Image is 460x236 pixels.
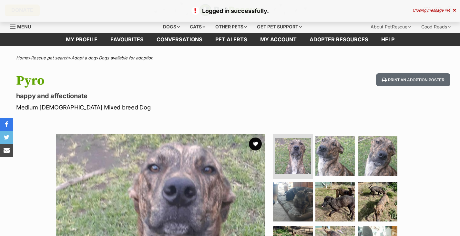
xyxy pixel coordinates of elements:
a: My profile [59,33,104,46]
a: Adopt a dog [71,55,96,60]
a: Adopter resources [303,33,375,46]
img: Photo of Pyro [315,136,355,176]
div: Get pet support [252,20,306,33]
div: Dogs [158,20,184,33]
button: Print an adoption poster [376,73,450,87]
div: Closing message in [413,8,456,13]
a: Home [16,55,28,60]
span: Menu [17,24,31,29]
a: Favourites [104,33,150,46]
a: My account [254,33,303,46]
a: conversations [150,33,209,46]
div: Cats [185,20,210,33]
img: Photo of Pyro [273,182,313,221]
a: Menu [10,20,36,32]
div: About PetRescue [366,20,415,33]
p: happy and affectionate [16,91,281,100]
p: Logged in successfully. [6,6,454,15]
a: Pet alerts [209,33,254,46]
button: favourite [249,138,262,150]
div: Good Reads [417,20,455,33]
h1: Pyro [16,73,281,88]
div: Other pets [211,20,251,33]
img: Photo of Pyro [315,182,355,221]
span: 4 [448,8,450,13]
img: Photo of Pyro [358,182,397,221]
a: Rescue pet search [31,55,68,60]
p: Medium [DEMOGRAPHIC_DATA] Mixed breed Dog [16,103,281,112]
img: Photo of Pyro [358,136,397,176]
a: Dogs available for adoption [99,55,153,60]
img: Photo of Pyro [275,138,311,174]
a: Help [375,33,401,46]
